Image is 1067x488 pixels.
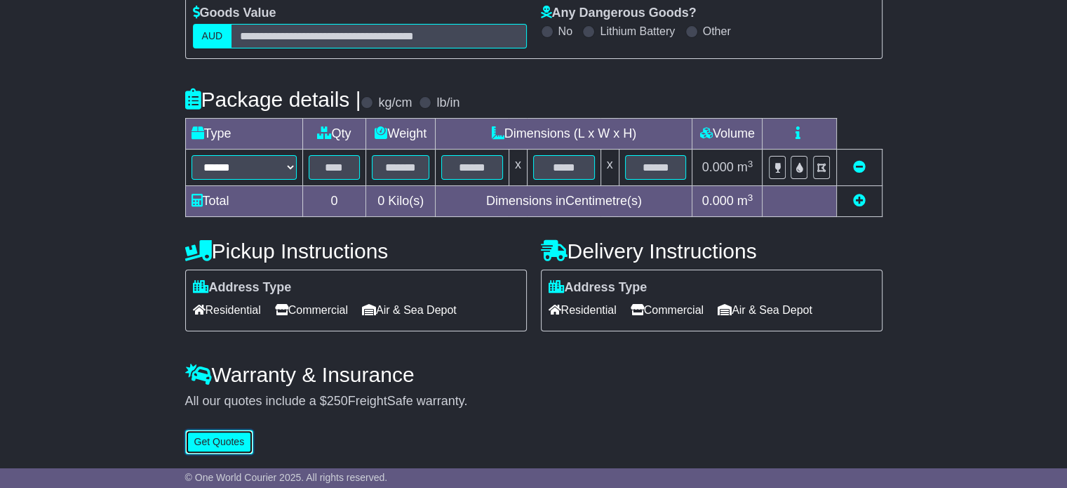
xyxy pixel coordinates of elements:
span: © One World Courier 2025. All rights reserved. [185,472,388,483]
span: Commercial [631,299,704,321]
span: 0.000 [702,160,734,174]
td: x [509,150,527,186]
label: Other [703,25,731,38]
sup: 3 [748,192,753,203]
label: Goods Value [193,6,276,21]
a: Remove this item [853,160,866,174]
td: Dimensions (L x W x H) [436,119,692,150]
label: lb/in [436,95,459,111]
td: Kilo(s) [366,186,436,217]
span: Commercial [275,299,348,321]
label: AUD [193,24,232,48]
td: Qty [302,119,366,150]
span: m [737,160,753,174]
span: Residential [193,299,261,321]
td: Volume [692,119,763,150]
td: Type [185,119,302,150]
label: kg/cm [378,95,412,111]
span: m [737,194,753,208]
td: 0 [302,186,366,217]
label: Lithium Battery [600,25,675,38]
h4: Pickup Instructions [185,239,527,263]
a: Add new item [853,194,866,208]
span: 0.000 [702,194,734,208]
span: 0 [377,194,384,208]
h4: Warranty & Insurance [185,363,883,386]
td: x [600,150,619,186]
span: Air & Sea Depot [718,299,812,321]
label: No [558,25,572,38]
label: Address Type [549,280,647,296]
span: Air & Sea Depot [362,299,457,321]
td: Weight [366,119,436,150]
td: Total [185,186,302,217]
span: 250 [327,394,348,408]
h4: Package details | [185,88,361,111]
label: Any Dangerous Goods? [541,6,697,21]
div: All our quotes include a $ FreightSafe warranty. [185,394,883,409]
td: Dimensions in Centimetre(s) [436,186,692,217]
label: Address Type [193,280,292,296]
h4: Delivery Instructions [541,239,883,263]
sup: 3 [748,159,753,169]
button: Get Quotes [185,430,254,454]
span: Residential [549,299,617,321]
